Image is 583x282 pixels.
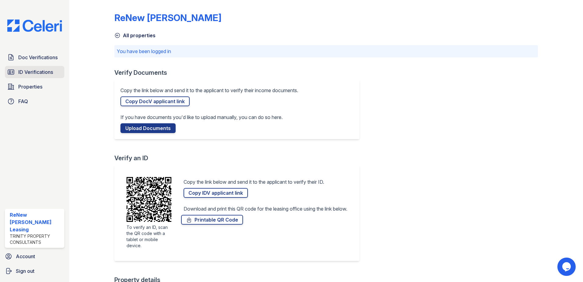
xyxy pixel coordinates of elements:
[181,215,243,225] a: Printable QR Code
[18,83,42,90] span: Properties
[120,96,190,106] a: Copy DocV applicant link
[127,224,171,249] div: To verify an ID, scan the QR code with a tablet or mobile device.
[18,54,58,61] span: Doc Verifications
[18,68,53,76] span: ID Verifications
[120,123,176,133] a: Upload Documents
[557,258,577,276] iframe: chat widget
[16,253,35,260] span: Account
[5,66,64,78] a: ID Verifications
[114,68,364,77] div: Verify Documents
[16,267,34,275] span: Sign out
[2,20,67,32] img: CE_Logo_Blue-a8612792a0a2168367f1c8372b55b34899dd931a85d93a1a3d3e32e68fde9ad4.png
[5,95,64,107] a: FAQ
[117,48,535,55] p: You have been logged in
[120,87,298,94] p: Copy the link below and send it to the applicant to verify their income documents.
[184,188,248,198] a: Copy IDV applicant link
[5,51,64,63] a: Doc Verifications
[2,250,67,262] a: Account
[114,32,156,39] a: All properties
[10,211,62,233] div: ReNew [PERSON_NAME] Leasing
[114,12,221,23] div: ReNew [PERSON_NAME]
[120,114,283,121] p: If you have documents you'd like to upload manually, you can do so here.
[18,98,28,105] span: FAQ
[184,205,347,212] p: Download and print this QR code for the leasing office using the link below.
[2,265,67,277] a: Sign out
[10,233,62,245] div: Trinity Property Consultants
[5,81,64,93] a: Properties
[114,154,364,162] div: Verify an ID
[184,178,324,186] p: Copy the link below and send it to the applicant to verify their ID.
